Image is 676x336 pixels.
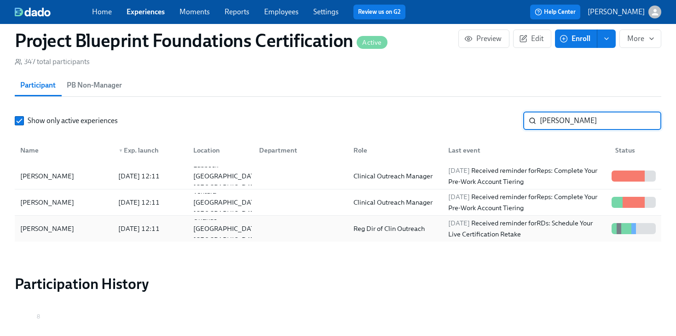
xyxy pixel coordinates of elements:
[535,7,576,17] span: Help Center
[17,145,111,156] div: Name
[357,39,387,46] span: Active
[255,145,346,156] div: Department
[190,212,265,245] div: Orlando [GEOGRAPHIC_DATA] [GEOGRAPHIC_DATA]
[15,7,51,17] img: dado
[264,7,299,16] a: Employees
[619,29,661,48] button: More
[588,7,645,17] p: [PERSON_NAME]
[441,141,608,159] div: Last event
[448,166,470,175] span: [DATE]
[540,112,661,130] input: Search by name
[67,79,122,92] span: PB Non-Manager
[225,7,249,16] a: Reports
[458,29,509,48] button: Preview
[313,7,339,16] a: Settings
[190,186,265,219] div: Ventura [GEOGRAPHIC_DATA] [GEOGRAPHIC_DATA]
[127,7,165,16] a: Experiences
[353,5,405,19] button: Review us on G2
[513,29,551,48] button: Edit
[358,7,401,17] a: Review us on G2
[608,141,659,159] div: Status
[17,197,111,208] div: [PERSON_NAME]
[555,29,597,48] button: Enroll
[190,145,252,156] div: Location
[588,6,661,18] button: [PERSON_NAME]
[118,148,123,153] span: ▼
[350,223,440,234] div: Reg Dir of Clin Outreach
[115,197,186,208] div: [DATE] 12:11
[15,57,90,67] div: 347 total participants
[17,171,111,182] div: [PERSON_NAME]
[521,34,543,43] span: Edit
[115,171,186,182] div: [DATE] 12:11
[350,197,440,208] div: Clinical Outreach Manager
[115,145,186,156] div: Exp. launch
[115,223,186,234] div: [DATE] 12:11
[597,29,616,48] button: enroll
[15,189,661,216] div: [PERSON_NAME][DATE] 12:11Ventura [GEOGRAPHIC_DATA] [GEOGRAPHIC_DATA]Clinical Outreach Manager[DAT...
[15,7,92,17] a: dado
[445,145,608,156] div: Last event
[530,5,580,19] button: Help Center
[37,313,40,320] tspan: 8
[190,159,265,193] div: Lubbock [GEOGRAPHIC_DATA] [GEOGRAPHIC_DATA]
[466,34,502,43] span: Preview
[20,79,56,92] span: Participant
[346,141,440,159] div: Role
[448,193,470,201] span: [DATE]
[17,223,78,234] div: [PERSON_NAME]
[111,141,186,159] div: ▼Exp. launch
[627,34,653,43] span: More
[612,145,659,156] div: Status
[179,7,210,16] a: Moments
[445,191,608,213] div: Received reminder for Reps: Complete Your Pre-Work Account Tiering
[445,165,608,187] div: Received reminder for Reps: Complete Your Pre-Work Account Tiering
[15,216,661,242] div: [PERSON_NAME][DATE] 12:11Orlando [GEOGRAPHIC_DATA] [GEOGRAPHIC_DATA]Reg Dir of Clin Outreach[DATE...
[15,163,661,189] div: [PERSON_NAME][DATE] 12:11Lubbock [GEOGRAPHIC_DATA] [GEOGRAPHIC_DATA]Clinical Outreach Manager[DAT...
[28,116,118,126] span: Show only active experiences
[445,218,608,240] div: Received reminder for RDs: Schedule Your Live Certification Retake
[92,7,112,16] a: Home
[561,34,590,43] span: Enroll
[15,29,387,52] h1: Project Blueprint Foundations Certification
[186,141,252,159] div: Location
[15,275,661,293] h2: Participation History
[448,219,470,227] span: [DATE]
[17,141,111,159] div: Name
[350,171,440,182] div: Clinical Outreach Manager
[252,141,346,159] div: Department
[350,145,440,156] div: Role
